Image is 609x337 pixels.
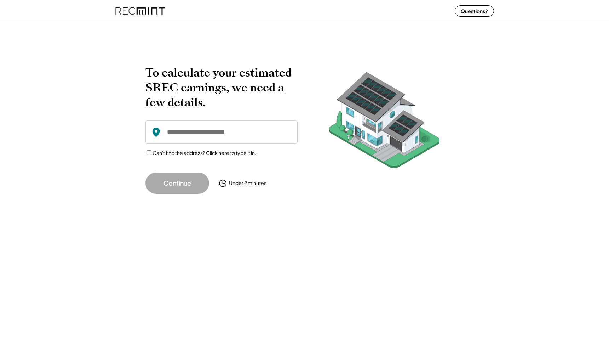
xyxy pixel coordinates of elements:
[115,1,165,20] img: recmint-logotype%403x%20%281%29.jpeg
[145,65,298,110] h2: To calculate your estimated SREC earnings, we need a few details.
[153,150,256,156] label: Can't find the address? Click here to type it in.
[145,173,209,194] button: Continue
[229,180,266,187] div: Under 2 minutes
[455,5,494,17] button: Questions?
[315,65,453,179] img: RecMintArtboard%207.png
